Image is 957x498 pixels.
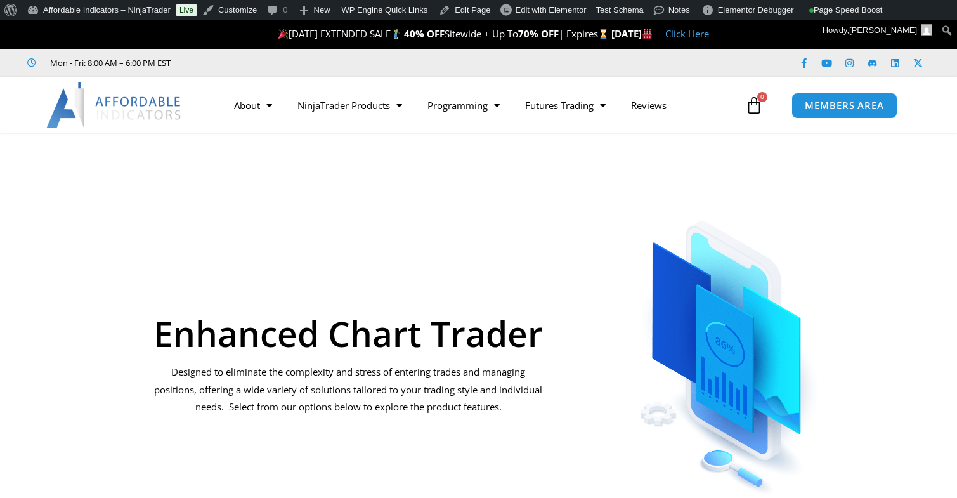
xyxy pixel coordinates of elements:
[415,91,512,120] a: Programming
[153,316,544,351] h1: Enhanced Chart Trader
[849,25,917,35] span: [PERSON_NAME]
[618,91,679,120] a: Reviews
[278,29,288,39] img: 🎉
[642,29,652,39] img: 🏭
[757,92,767,102] span: 0
[404,27,445,40] strong: 40% OFF
[153,364,544,417] p: Designed to eliminate the complexity and stress of entering trades and managing positions, offeri...
[285,91,415,120] a: NinjaTrader Products
[46,82,183,128] img: LogoAI | Affordable Indicators – NinjaTrader
[221,91,285,120] a: About
[512,91,618,120] a: Futures Trading
[275,27,611,40] span: [DATE] EXTENDED SALE Sitewide + Up To | Expires
[726,87,782,124] a: 0
[188,56,379,69] iframe: Customer reviews powered by Trustpilot
[221,91,742,120] nav: Menu
[665,27,709,40] a: Click Here
[805,101,884,110] span: MEMBERS AREA
[391,29,401,39] img: 🏌️‍♂️
[176,4,197,16] a: Live
[516,5,587,15] span: Edit with Elementor
[818,20,937,41] a: Howdy,
[791,93,897,119] a: MEMBERS AREA
[611,27,653,40] strong: [DATE]
[47,55,171,70] span: Mon - Fri: 8:00 AM – 6:00 PM EST
[599,29,608,39] img: ⌛
[518,27,559,40] strong: 70% OFF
